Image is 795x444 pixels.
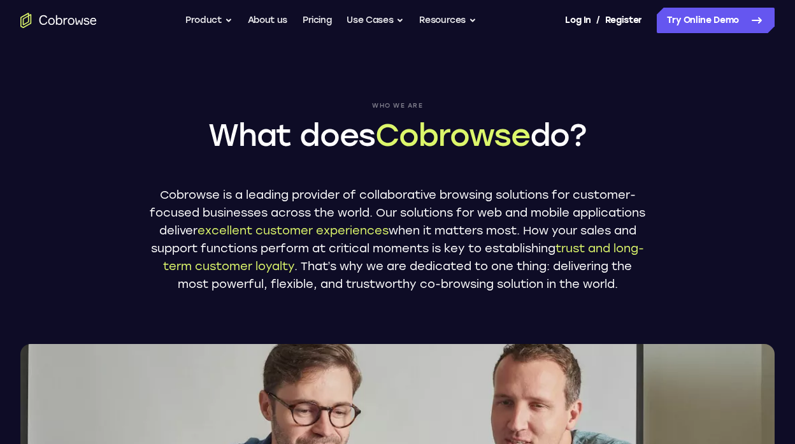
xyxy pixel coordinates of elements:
[375,117,529,154] span: Cobrowse
[303,8,332,33] a: Pricing
[20,13,97,28] a: Go to the home page
[185,8,233,33] button: Product
[149,102,646,110] span: Who we are
[197,224,389,238] span: excellent customer experiences
[419,8,476,33] button: Resources
[248,8,287,33] a: About us
[596,13,600,28] span: /
[149,186,646,293] p: Cobrowse is a leading provider of collaborative browsing solutions for customer-focused businesse...
[605,8,642,33] a: Register
[347,8,404,33] button: Use Cases
[149,115,646,155] h1: What does do?
[565,8,591,33] a: Log In
[657,8,775,33] a: Try Online Demo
